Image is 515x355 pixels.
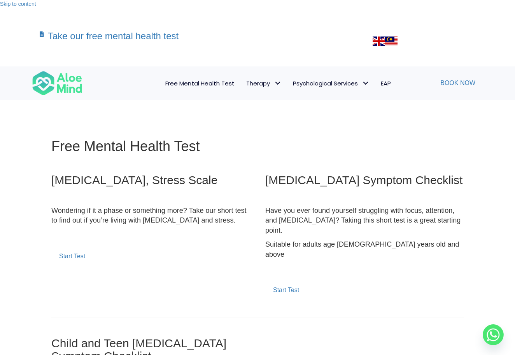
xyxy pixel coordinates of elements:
h3: Take our free mental health test [48,31,264,41]
a: Take our free mental health test [32,23,272,51]
a: EAP [375,75,397,91]
span: Therapy: submenu [272,78,283,89]
img: en [373,35,385,47]
span: Psychological Services [293,79,369,87]
p: Suitable for adults age [DEMOGRAPHIC_DATA] years old and above [265,240,464,259]
a: Malay [385,37,398,44]
span: [MEDICAL_DATA], Stress Scale [51,174,217,186]
a: English [373,37,385,44]
p: Have you ever found yourself struggling with focus, attention, and [MEDICAL_DATA]? Taking this sh... [265,206,464,236]
img: Aloe mind Logo [32,70,82,96]
span: Free Mental Health Test [51,138,200,154]
p: Wondering if it a phase or something more? Take our short test to find out if you’re living with ... [51,206,250,226]
span: [MEDICAL_DATA] Symptom Checklist [265,174,462,186]
span: EAP [381,79,391,87]
span: Free Mental Health Test [165,79,235,87]
a: Start Test [51,245,93,268]
nav: Menu [93,75,397,91]
span: Start Test [273,287,299,293]
img: ms [385,35,398,47]
a: Start Test [265,279,307,301]
a: Free Mental Health Test [159,75,240,91]
a: Psychological ServicesPsychological Services: submenu [287,75,375,91]
span: Psychological Services: submenu [360,78,371,89]
a: Book Now [433,75,483,91]
span: Therapy [246,79,281,87]
span: Book Now [440,80,475,86]
span: Start Test [59,253,85,259]
a: TherapyTherapy: submenu [240,75,287,91]
a: Whatsapp [483,324,504,345]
